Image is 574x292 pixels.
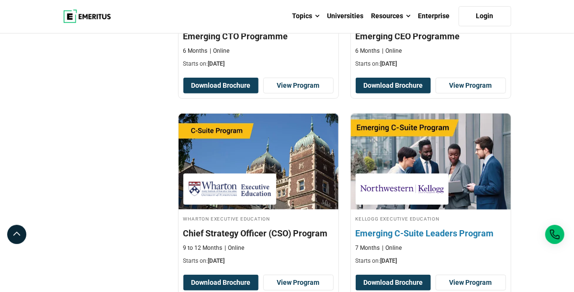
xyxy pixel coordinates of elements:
span: [DATE] [208,257,225,264]
a: Login [459,6,511,26]
a: View Program [436,78,506,94]
h4: Wharton Executive Education [183,214,334,222]
p: Starts on: [183,257,334,265]
a: Business Management Course by Wharton Executive Education - September 25, 2025 Wharton Executive ... [179,114,338,270]
p: Online [225,244,245,252]
p: Online [383,244,402,252]
a: View Program [263,78,334,94]
img: Kellogg Executive Education [360,178,444,200]
p: Starts on: [356,257,506,265]
span: [DATE] [208,60,225,67]
p: 6 Months [356,47,380,55]
button: Download Brochure [356,275,431,291]
h4: Emerging C-Suite Leaders Program [356,227,506,239]
p: 9 to 12 Months [183,244,223,252]
img: Wharton Executive Education [188,178,271,200]
img: Chief Strategy Officer (CSO) Program | Online Business Management Course [179,114,338,210]
h4: Chief Strategy Officer (CSO) Program [183,227,334,239]
a: View Program [263,275,334,291]
p: Starts on: [183,60,334,68]
h4: Kellogg Executive Education [356,214,506,222]
a: Leadership Course by Kellogg Executive Education - September 25, 2025 Kellogg Executive Education... [351,114,511,270]
span: [DATE] [381,60,397,67]
a: View Program [436,275,506,291]
button: Download Brochure [356,78,431,94]
p: 6 Months [183,47,208,55]
button: Download Brochure [183,275,259,291]
p: Starts on: [356,60,506,68]
img: Emerging C-Suite Leaders Program | Online Leadership Course [343,109,518,214]
button: Download Brochure [183,78,259,94]
span: [DATE] [381,257,397,264]
p: Online [210,47,230,55]
p: 7 Months [356,244,380,252]
h4: Emerging CEO Programme [356,30,506,42]
h4: Emerging CTO Programme [183,30,334,42]
p: Online [383,47,402,55]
